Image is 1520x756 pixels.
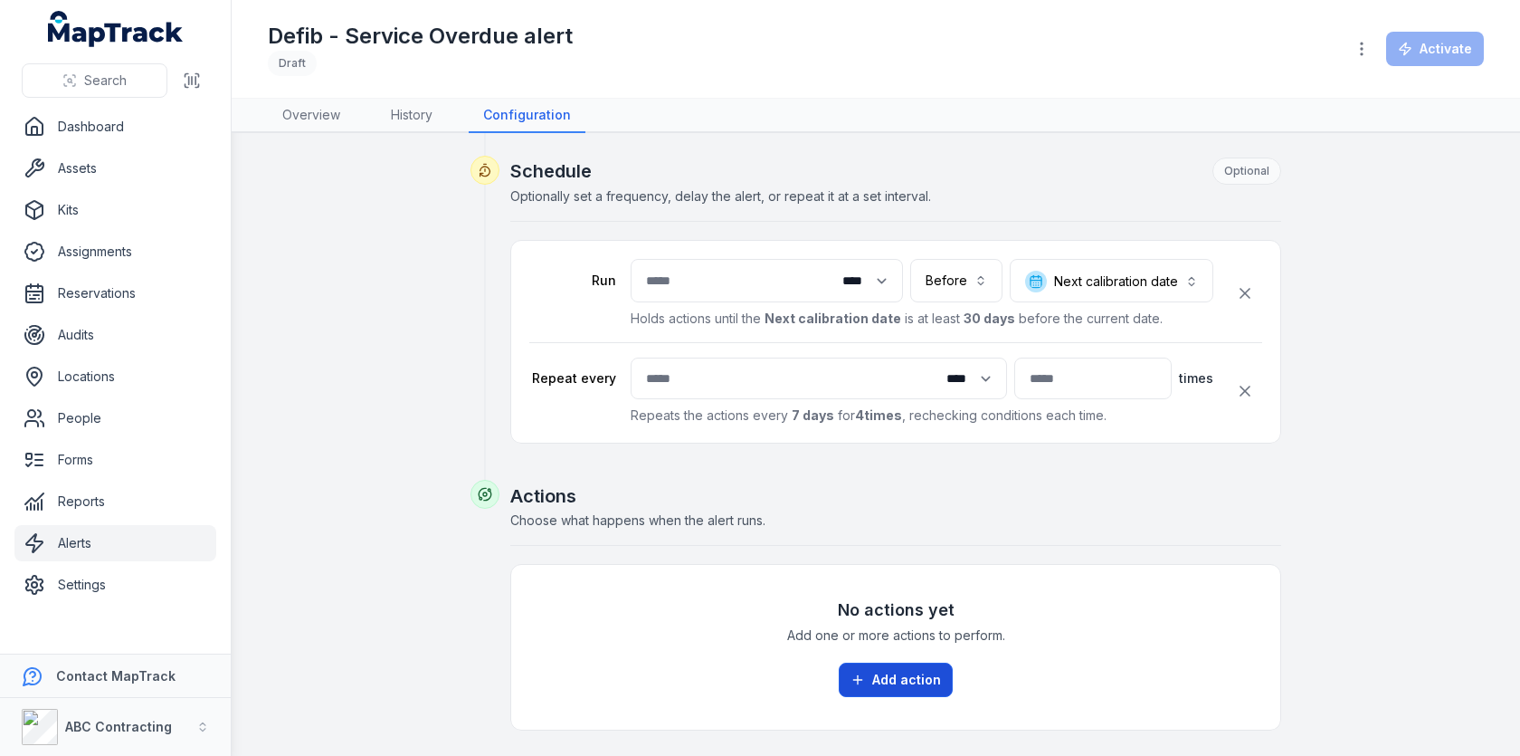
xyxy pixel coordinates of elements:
[529,272,616,290] label: Run
[14,234,216,270] a: Assignments
[792,407,834,423] strong: 7 days
[14,400,216,436] a: People
[14,275,216,311] a: Reservations
[14,567,216,603] a: Settings
[910,259,1002,302] button: Before
[510,512,765,528] span: Choose what happens when the alert runs.
[510,483,1281,509] h2: Actions
[529,369,616,388] label: Repeat every
[14,483,216,520] a: Reports
[14,192,216,228] a: Kits
[268,99,355,133] a: Overview
[855,407,902,423] strong: 4 times
[839,663,953,697] button: Add action
[14,525,216,561] a: Alerts
[964,311,1015,326] strong: 30 days
[268,22,573,51] h1: Defib - Service Overdue alert
[14,317,216,353] a: Audits
[84,72,127,90] span: Search
[14,150,216,187] a: Assets
[22,63,167,98] button: Search
[510,158,1281,185] h2: Schedule
[14,359,216,395] a: Locations
[1179,369,1213,388] span: times
[14,442,216,478] a: Forms
[469,99,585,133] a: Configuration
[1010,259,1213,302] button: Next calibration date
[787,627,1005,645] span: Add one or more actions to perform.
[48,11,184,47] a: MapTrack
[268,51,317,76] div: Draft
[838,598,955,623] h3: No actions yet
[631,407,1213,425] p: Repeats the actions every for , rechecking conditions each time.
[56,668,176,684] strong: Contact MapTrack
[65,719,172,734] strong: ABC Contracting
[14,109,216,145] a: Dashboard
[1212,158,1281,185] div: Optional
[510,188,931,204] span: Optionally set a frequency, delay the alert, or repeat it at a set interval.
[765,311,901,326] strong: Next calibration date
[376,99,447,133] a: History
[631,310,1213,328] p: Holds actions until the is at least before the current date.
